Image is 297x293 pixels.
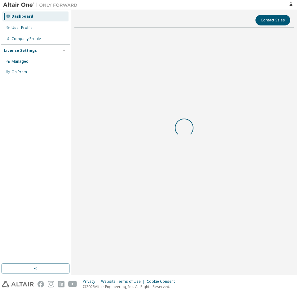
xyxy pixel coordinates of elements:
div: Company Profile [11,36,41,41]
div: License Settings [4,48,37,53]
div: On Prem [11,70,27,74]
img: linkedin.svg [58,281,64,287]
div: Website Terms of Use [101,279,147,284]
div: Cookie Consent [147,279,179,284]
img: Altair One [3,2,81,8]
img: altair_logo.svg [2,281,34,287]
div: Dashboard [11,14,33,19]
img: youtube.svg [68,281,77,287]
button: Contact Sales [255,15,290,25]
div: User Profile [11,25,33,30]
img: instagram.svg [48,281,54,287]
img: facebook.svg [38,281,44,287]
p: © 2025 Altair Engineering, Inc. All Rights Reserved. [83,284,179,289]
div: Privacy [83,279,101,284]
div: Managed [11,59,29,64]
